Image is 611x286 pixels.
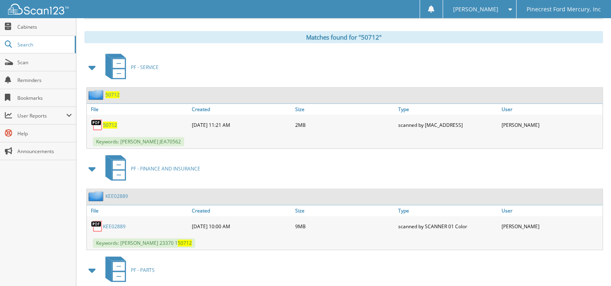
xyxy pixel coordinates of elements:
[101,153,200,185] a: PF - FINANCE AND INSURANCE
[500,205,603,216] a: User
[190,117,293,133] div: [DATE] 11:21 AM
[131,64,159,71] span: PF - SERVICE
[293,205,396,216] a: Size
[396,205,499,216] a: Type
[396,104,499,115] a: Type
[103,122,117,128] a: 50712
[88,191,105,201] img: folder2.png
[103,223,126,230] a: KEE02889
[131,165,200,172] span: PF - FINANCE AND INSURANCE
[178,240,192,246] span: 50712
[293,218,396,234] div: 9MB
[453,7,498,12] span: [PERSON_NAME]
[17,41,71,48] span: Search
[500,104,603,115] a: User
[571,247,611,286] iframe: Chat Widget
[17,77,72,84] span: Reminders
[87,104,190,115] a: File
[17,130,72,137] span: Help
[87,205,190,216] a: File
[190,218,293,234] div: [DATE] 10:00 AM
[17,59,72,66] span: Scan
[88,90,105,100] img: folder2.png
[293,117,396,133] div: 2MB
[131,267,155,273] span: PF - PARTS
[190,205,293,216] a: Created
[500,117,603,133] div: [PERSON_NAME]
[93,238,195,248] span: Keywords: [PERSON_NAME] 23370 1
[396,218,499,234] div: scanned by SCANNER 01 Color
[17,23,72,30] span: Cabinets
[527,7,601,12] span: Pinecrest Ford Mercury, Inc
[500,218,603,234] div: [PERSON_NAME]
[101,51,159,83] a: PF - SERVICE
[17,148,72,155] span: Announcements
[8,4,69,15] img: scan123-logo-white.svg
[91,119,103,131] img: PDF.png
[91,220,103,232] img: PDF.png
[293,104,396,115] a: Size
[105,91,120,98] a: 50712
[101,254,155,286] a: PF - PARTS
[84,31,603,43] div: Matches found for "50712"
[105,193,128,200] a: KEE02889
[93,137,184,146] span: Keywords: [PERSON_NAME] JEA70562
[190,104,293,115] a: Created
[17,112,66,119] span: User Reports
[396,117,499,133] div: scanned by [MAC_ADDRESS]
[17,95,72,101] span: Bookmarks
